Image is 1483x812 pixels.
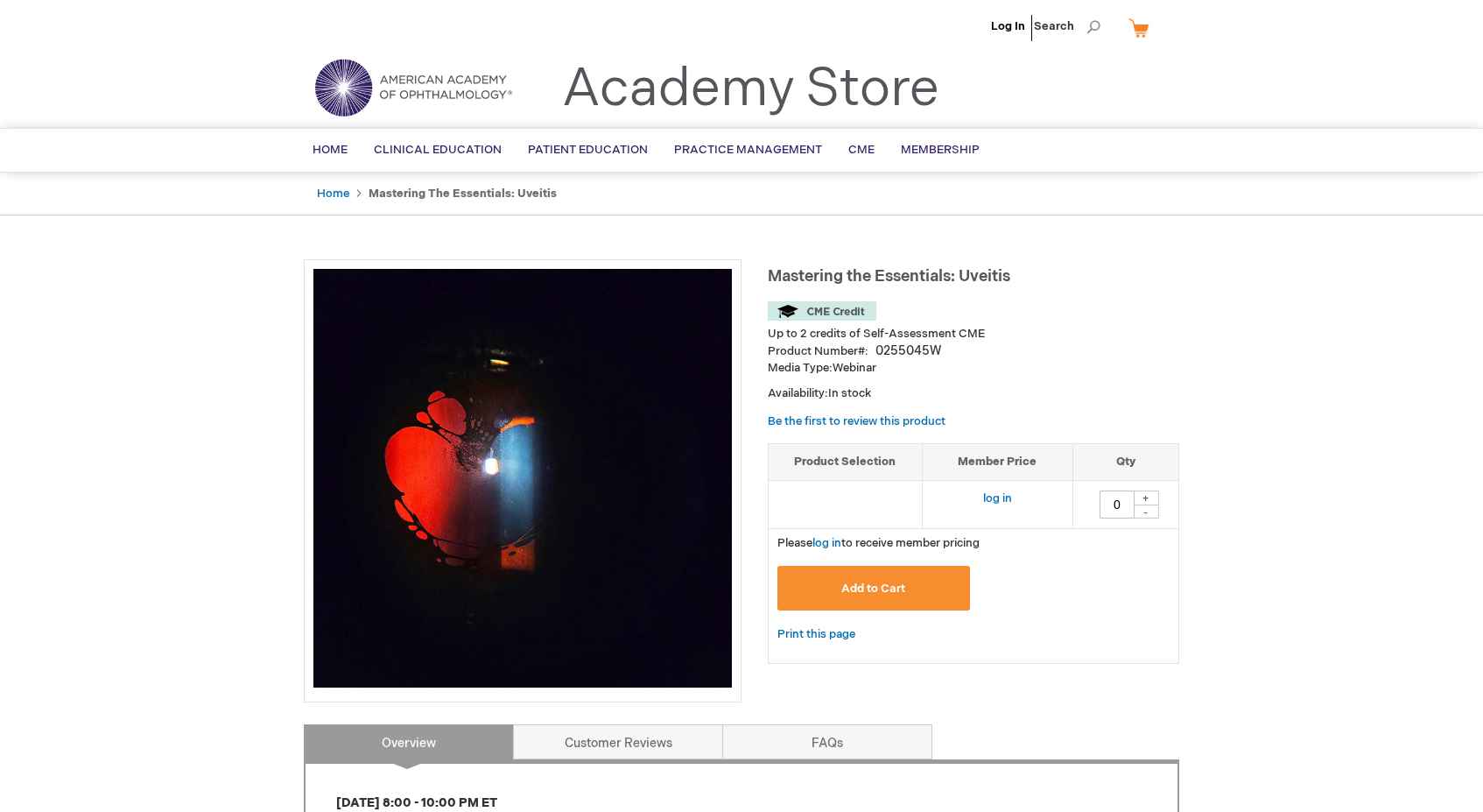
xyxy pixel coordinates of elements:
[317,187,349,201] a: Home
[777,536,980,550] span: Please to receive member pricing
[513,724,723,759] a: Customer Reviews
[841,582,905,596] span: Add to Cart
[336,795,497,810] strong: [DATE] 8:00 - 10:00 PM ET
[848,143,875,157] span: CME
[1133,491,1159,505] div: +
[674,143,822,157] span: Practice Management
[768,361,833,375] strong: Media Type:
[768,267,1010,286] span: Mastering the Essentials: Uveitis
[374,143,502,157] span: Clinical Education
[769,444,922,481] th: Product Selection
[875,342,941,360] div: 0255045W
[768,344,868,358] strong: Product Number
[901,143,980,157] span: Membership
[369,187,557,201] strong: Mastering the Essentials: Uveitis
[768,414,945,428] a: Be the first to review this product
[1072,444,1178,481] th: Qty
[313,143,348,157] span: Home
[1034,9,1100,44] span: Search
[1100,491,1135,519] input: Qty
[983,491,1012,505] a: log in
[777,624,855,646] a: Print this page
[768,301,876,321] img: CME Credit
[313,269,732,688] img: Mastering the Essentials: Uveitis
[777,566,970,611] button: Add to Cart
[722,724,932,759] a: FAQs
[768,326,1179,342] li: Up to 2 credits of Self-Assessment CME
[922,444,1072,481] th: Member Price
[828,386,871,400] span: In stock
[528,143,648,157] span: Patient Education
[991,19,1025,33] a: Log In
[768,385,1179,402] p: Availability:
[1133,505,1159,519] div: -
[304,724,514,759] a: Overview
[562,58,939,121] a: Academy Store
[812,536,841,550] a: log in
[768,360,1179,377] p: Webinar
